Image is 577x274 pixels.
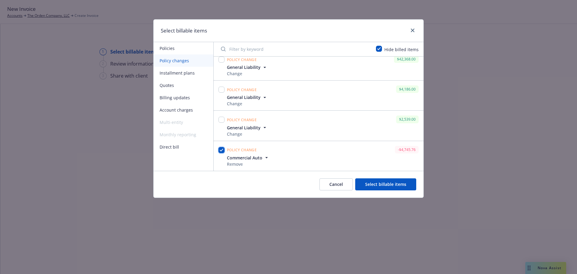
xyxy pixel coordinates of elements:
span: Policy change [227,57,257,62]
span: Hide billed items [384,47,419,52]
div: $4,186.00 [396,85,419,93]
span: Policy change [227,147,257,152]
div: -$4,745.76 [395,146,419,153]
button: Select billable items [355,178,416,190]
button: Commercial Auto [227,155,270,161]
button: General Liability [227,64,268,70]
button: General Liability [227,94,268,100]
button: Quotes [154,79,213,91]
span: Commercial Auto [227,155,262,161]
span: General Liability [227,94,261,100]
button: Billing updates [154,91,213,104]
input: Filter by keyword [217,43,372,55]
span: Policy change [227,117,257,122]
span: Policy change [227,87,257,92]
button: Account charges [154,104,213,116]
h1: Select billable items [161,27,207,35]
div: Change [227,131,268,137]
button: Policies [154,42,213,54]
div: $2,539.00 [396,115,419,123]
span: General Liability [227,125,261,131]
button: Direct bill [154,141,213,153]
button: General Liability [227,125,268,131]
span: Multi-entity [154,116,213,128]
div: $42,368.00 [394,55,419,63]
div: Change [227,100,268,107]
div: Change [227,70,268,77]
button: Cancel [319,178,353,190]
div: Remove [227,161,270,167]
span: Monthly reporting [154,128,213,141]
button: Policy changes [154,54,213,67]
a: close [409,27,416,34]
span: General Liability [227,64,261,70]
button: Installment plans [154,67,213,79]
